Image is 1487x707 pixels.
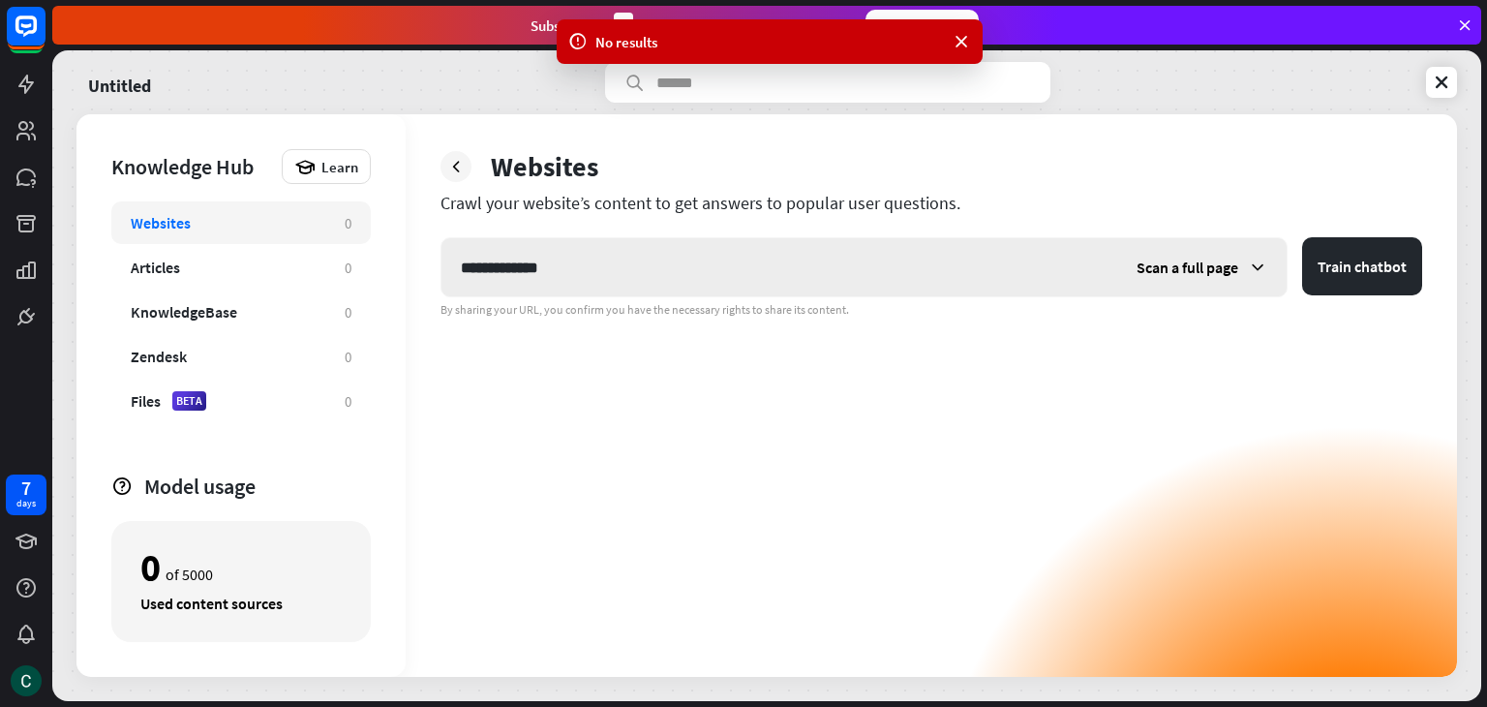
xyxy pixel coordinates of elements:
div: Model usage [144,473,371,500]
div: KnowledgeBase [131,302,237,322]
span: Learn [321,158,358,176]
div: Files [131,391,161,411]
div: days [16,497,36,510]
div: Websites [131,213,191,232]
div: 3 [614,13,633,39]
div: Subscribe in days to get your first month for $1 [531,13,850,39]
div: 0 [140,551,161,584]
div: 7 [21,479,31,497]
div: BETA [172,391,206,411]
div: Websites [491,149,598,184]
div: 0 [345,392,351,411]
a: Untitled [88,62,151,103]
div: Knowledge Hub [111,153,272,180]
div: Crawl your website’s content to get answers to popular user questions. [440,192,1422,214]
div: 0 [345,259,351,277]
button: Open LiveChat chat widget [15,8,74,66]
div: of 5000 [140,551,342,584]
a: 7 days [6,475,46,515]
div: Used content sources [140,594,342,613]
div: 0 [345,214,351,232]
span: Scan a full page [1137,258,1238,277]
div: Subscribe now [865,10,979,41]
div: Articles [131,258,180,277]
div: 0 [345,303,351,322]
div: By sharing your URL, you confirm you have the necessary rights to share its content. [440,302,1422,318]
div: Zendesk [131,347,187,366]
div: No results [595,32,944,52]
div: 0 [345,348,351,366]
button: Train chatbot [1302,237,1422,295]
